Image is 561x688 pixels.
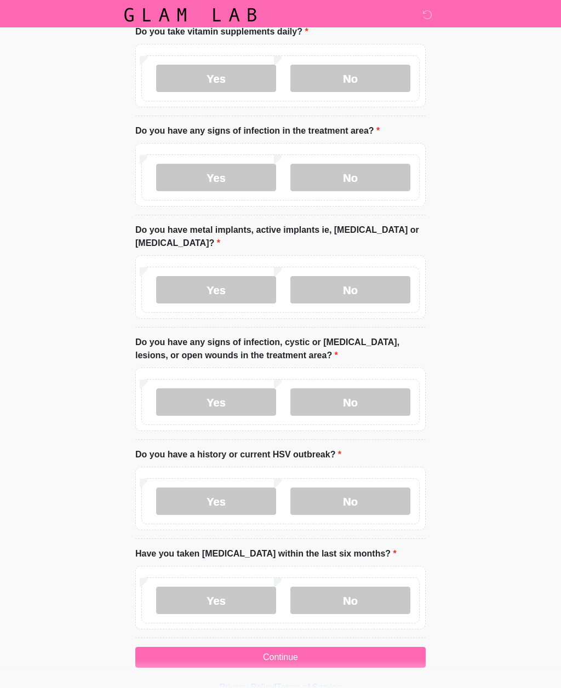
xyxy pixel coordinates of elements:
label: Do you have metal implants, active implants ie, [MEDICAL_DATA] or [MEDICAL_DATA]? [135,224,426,250]
label: Yes [156,65,276,93]
label: Do you have any signs of infection in the treatment area? [135,125,380,138]
label: Yes [156,389,276,416]
label: No [290,389,410,416]
label: Do you have any signs of infection, cystic or [MEDICAL_DATA], lesions, or open wounds in the trea... [135,336,426,363]
label: Yes [156,587,276,615]
label: No [290,277,410,304]
label: Do you take vitamin supplements daily? [135,26,308,39]
label: No [290,488,410,515]
label: Have you taken [MEDICAL_DATA] within the last six months? [135,548,397,561]
label: Do you have a history or current HSV outbreak? [135,449,341,462]
button: Continue [135,647,426,668]
img: Glam Lab Logo [124,8,256,22]
label: Yes [156,164,276,192]
label: No [290,164,410,192]
label: Yes [156,277,276,304]
label: Yes [156,488,276,515]
label: No [290,65,410,93]
label: No [290,587,410,615]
